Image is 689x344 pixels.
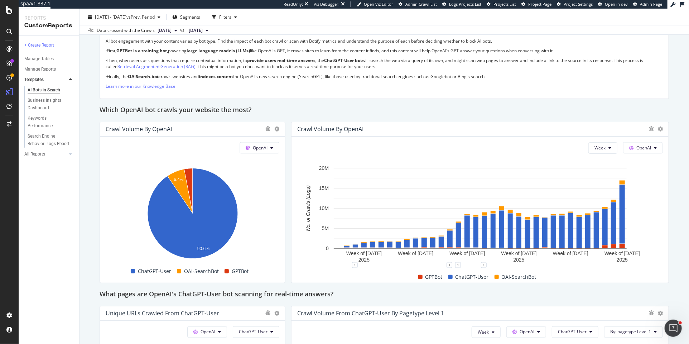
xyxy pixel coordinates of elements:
a: Business Insights Dashboard [28,97,74,112]
a: Project Page [521,1,551,7]
div: 1 [352,262,358,268]
strong: · [106,73,107,80]
span: ChatGPT-User [138,267,171,276]
strong: provide users real-time answers [247,57,315,63]
span: GPTBot [232,267,249,276]
span: ChatGPT-User [558,329,587,335]
div: Templates [24,76,44,83]
a: Search Engine Behavior: Logs Report [28,133,74,148]
div: Reports [24,14,73,21]
strong: ChatGPT-User bot [324,57,362,63]
a: Admin Page [633,1,662,7]
div: ReadOnly: [284,1,303,7]
text: Week of [DATE] [553,251,588,257]
span: Project Settings [564,1,593,7]
span: ChatGPT-User [239,329,268,335]
button: ChatGPT-User [552,326,598,338]
div: Unique URLs Crawled from ChatGPT-User [106,310,219,317]
span: ChatGPT-User [456,273,489,281]
button: OpenAI [506,326,546,338]
span: Week [594,145,606,151]
span: Project Page [528,1,551,7]
text: Week of [DATE] [398,251,434,257]
text: No. of Crawls (Logs) [305,186,311,231]
a: Manage Tables [24,55,74,63]
text: 20M [319,165,329,171]
span: By: pagetype Level 1 [610,329,651,335]
div: Business Insights Dashboard [28,97,69,112]
div: Search Engine Behavior: Logs Report [28,133,70,148]
span: OAI-SearchBot [502,273,536,281]
button: ChatGPT-User [233,326,279,338]
a: Admin Crawl List [399,1,437,7]
strong: GPTBot is a training bot, [116,48,168,54]
div: Manage Tables [24,55,54,63]
a: Open in dev [598,1,628,7]
button: Week [588,142,617,154]
a: Retrieval Augmented Generation (RAG) [117,63,196,70]
strong: OAISearch-bot [128,73,159,80]
div: Data crossed with the Crawls [97,27,155,34]
strong: · [106,48,107,54]
span: [DATE] - [DATE] [95,14,126,20]
svg: A chart. [106,164,280,265]
text: 2025 [358,257,370,263]
div: Crawl Volume by OpenAI [297,125,363,133]
button: Segments [169,11,203,23]
a: AI Bots in Search [28,86,74,94]
p: First, powering like OpenAI's GPT, it crawls sites to learn from the content it finds, and this c... [106,48,663,54]
p: AI bot engagement with your content varies by bot type. Find the impact of each bot crawl or scan... [106,38,663,44]
a: All Reports [24,150,67,158]
div: AI Bots in Search [28,86,60,94]
text: 2025 [617,257,628,263]
a: Open Viz Editor [357,1,393,7]
div: + Create Report [24,42,54,49]
strong: · [106,57,107,63]
div: bug [649,310,654,315]
a: Projects List [487,1,516,7]
h2: Which OpenAI bot crawls your website the most? [100,105,251,116]
button: By: pagetype Level 1 [604,326,663,338]
div: 1 [455,262,461,268]
text: Week of [DATE] [501,251,537,257]
span: OpenAI [201,329,215,335]
span: OAI-SearchBot [184,267,219,276]
button: OpenAI [623,142,663,154]
span: Segments [180,14,200,20]
div: Crawl Volume by OpenAI [106,125,172,133]
div: Manage Reports [24,66,56,73]
div: Viz Debugger: [314,1,339,7]
span: OpenAI [636,145,651,151]
p: Then, when users ask questions that require contextual information, to , the will search the web ... [106,57,663,70]
span: 2024 Dec. 27th [189,27,203,34]
span: Projects List [493,1,516,7]
button: [DATE] - [DATE]vsPrev. Period [85,11,163,23]
text: Week of [DATE] [450,251,485,257]
strong: indexes content [199,73,233,80]
a: + Create Report [24,42,74,49]
button: [DATE] [155,26,180,35]
text: Week of [DATE] [604,251,640,257]
span: Logs Projects List [449,1,481,7]
div: Filters [219,14,231,20]
strong: large language models (LLMs) [187,48,250,54]
div: Different OpenAI bot types for different needsAI bot engagement with your content varies by bot t... [100,14,669,99]
a: Manage Reports [24,66,74,73]
svg: A chart. [297,164,663,265]
span: Admin Crawl List [405,1,437,7]
button: [DATE] [186,26,211,35]
button: OpenAI [187,326,227,338]
a: Project Settings [557,1,593,7]
h2: What pages are OpenAI's ChatGPT-User bot scanning for real-time answers? [100,289,333,300]
text: 5M [322,225,329,231]
text: 6.4% [174,177,184,182]
a: Learn more in our Knowledge Base [106,83,175,89]
span: Open in dev [605,1,628,7]
div: bug [649,126,654,131]
button: Filters [209,11,240,23]
text: 90.6% [197,246,209,251]
span: Open Viz Editor [364,1,393,7]
button: Week [472,326,501,338]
